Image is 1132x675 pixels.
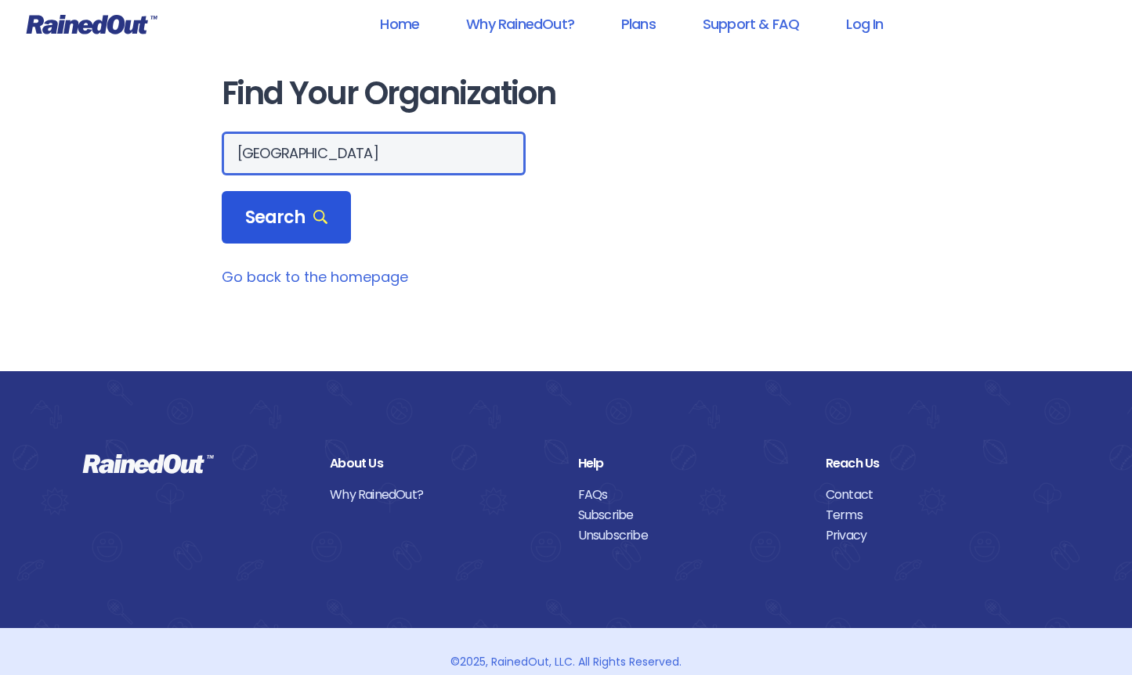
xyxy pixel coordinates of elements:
a: FAQs [578,485,802,505]
a: Unsubscribe [578,525,802,546]
div: Help [578,453,802,474]
a: Go back to the homepage [222,267,408,287]
a: Privacy [826,525,1050,546]
a: Why RainedOut? [330,485,554,505]
a: Support & FAQ [682,6,819,42]
h1: Find Your Organization [222,76,911,111]
a: Log In [826,6,903,42]
input: Search Orgs… [222,132,526,175]
a: Subscribe [578,505,802,525]
div: Reach Us [826,453,1050,474]
a: Plans [601,6,676,42]
a: Terms [826,505,1050,525]
div: Search [222,191,352,244]
span: Search [245,207,328,229]
div: About Us [330,453,554,474]
a: Why RainedOut? [446,6,595,42]
a: Contact [826,485,1050,505]
a: Home [360,6,439,42]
